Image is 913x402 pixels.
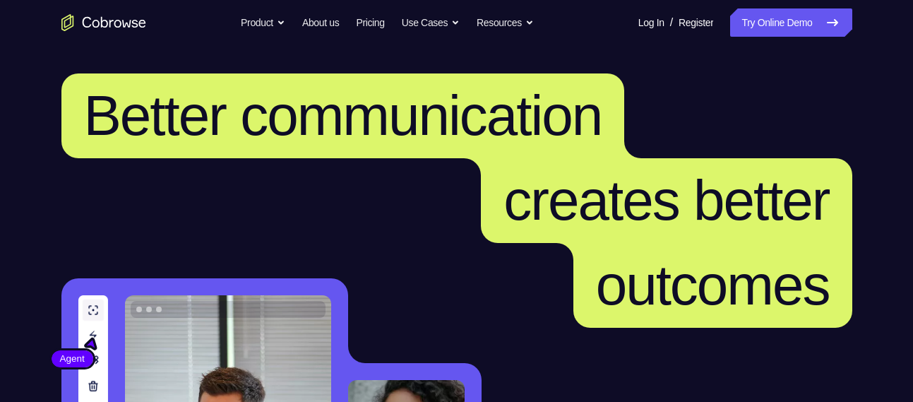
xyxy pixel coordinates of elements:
span: creates better [503,169,829,232]
a: Go to the home page [61,14,146,31]
a: Log In [638,8,664,37]
a: About us [302,8,339,37]
span: / [670,14,673,31]
a: Register [679,8,713,37]
a: Pricing [356,8,384,37]
button: Use Cases [402,8,460,37]
span: Better communication [84,84,602,147]
a: Try Online Demo [730,8,852,37]
span: Agent [52,352,93,366]
button: Resources [477,8,534,37]
button: Product [241,8,285,37]
span: outcomes [596,254,830,317]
